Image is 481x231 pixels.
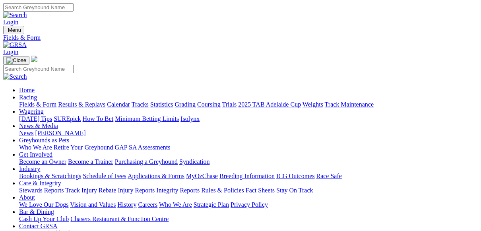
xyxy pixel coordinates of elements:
[19,87,35,93] a: Home
[8,27,21,33] span: Menu
[19,215,69,222] a: Cash Up Your Club
[83,173,126,179] a: Schedule of Fees
[3,41,27,49] img: GRSA
[6,57,26,64] img: Close
[35,130,85,136] a: [PERSON_NAME]
[3,19,18,25] a: Login
[31,56,37,62] img: logo-grsa-white.png
[19,115,52,122] a: [DATE] Tips
[19,215,478,223] div: Bar & Dining
[316,173,341,179] a: Race Safe
[65,187,116,194] a: Track Injury Rebate
[19,187,478,194] div: Care & Integrity
[3,3,74,12] input: Search
[19,130,33,136] a: News
[3,56,29,65] button: Toggle navigation
[303,101,323,108] a: Weights
[54,144,113,151] a: Retire Your Greyhound
[19,194,35,201] a: About
[54,115,81,122] a: SUREpick
[19,158,66,165] a: Become an Owner
[3,65,74,73] input: Search
[19,201,68,208] a: We Love Our Dogs
[19,187,64,194] a: Stewards Reports
[276,187,313,194] a: Stay On Track
[19,180,61,186] a: Care & Integrity
[3,12,27,19] img: Search
[156,187,200,194] a: Integrity Reports
[19,101,56,108] a: Fields & Form
[197,101,221,108] a: Coursing
[115,158,178,165] a: Purchasing a Greyhound
[19,201,478,208] div: About
[19,223,57,229] a: Contact GRSA
[132,101,149,108] a: Tracks
[128,173,184,179] a: Applications & Forms
[70,201,116,208] a: Vision and Values
[19,137,69,144] a: Greyhounds as Pets
[19,173,81,179] a: Bookings & Scratchings
[83,115,114,122] a: How To Bet
[115,115,179,122] a: Minimum Betting Limits
[231,201,268,208] a: Privacy Policy
[325,101,374,108] a: Track Maintenance
[19,130,478,137] div: News & Media
[115,144,171,151] a: GAP SA Assessments
[19,151,52,158] a: Get Involved
[19,173,478,180] div: Industry
[138,201,157,208] a: Careers
[19,94,37,101] a: Racing
[186,173,218,179] a: MyOzChase
[179,158,209,165] a: Syndication
[246,187,275,194] a: Fact Sheets
[150,101,173,108] a: Statistics
[19,144,478,151] div: Greyhounds as Pets
[58,101,105,108] a: Results & Replays
[222,101,237,108] a: Trials
[201,187,244,194] a: Rules & Policies
[19,108,44,115] a: Wagering
[19,144,52,151] a: Who We Are
[175,101,196,108] a: Grading
[3,73,27,80] img: Search
[194,201,229,208] a: Strategic Plan
[238,101,301,108] a: 2025 TAB Adelaide Cup
[3,26,24,34] button: Toggle navigation
[68,158,113,165] a: Become a Trainer
[3,49,18,55] a: Login
[107,101,130,108] a: Calendar
[118,187,155,194] a: Injury Reports
[219,173,275,179] a: Breeding Information
[3,34,478,41] a: Fields & Form
[19,158,478,165] div: Get Involved
[276,173,314,179] a: ICG Outcomes
[19,115,478,122] div: Wagering
[19,165,40,172] a: Industry
[159,201,192,208] a: Who We Are
[180,115,200,122] a: Isolynx
[19,208,54,215] a: Bar & Dining
[117,201,136,208] a: History
[70,215,169,222] a: Chasers Restaurant & Function Centre
[19,101,478,108] div: Racing
[19,122,58,129] a: News & Media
